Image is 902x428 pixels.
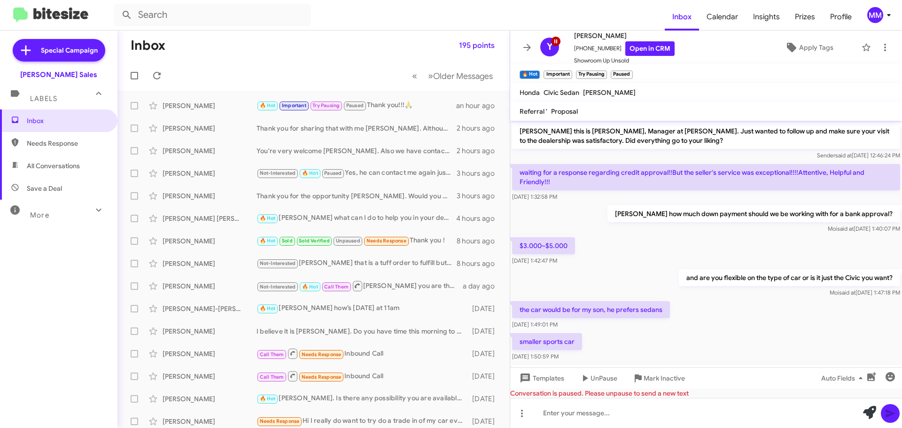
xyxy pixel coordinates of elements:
[257,100,456,111] div: Thank you!!!🙏
[572,370,625,387] button: UnPause
[27,139,107,148] span: Needs Response
[257,168,457,179] div: Yes, he can contact me again just in case. However, we just purchased another Tacoma in [GEOGRAPH...
[625,41,675,56] a: Open in CRM
[576,70,607,79] small: Try Pausing
[512,301,670,318] p: the car would be for my son, he prefers sedans
[163,191,257,201] div: [PERSON_NAME]
[260,396,276,402] span: 🔥 Hot
[260,418,300,424] span: Needs Response
[163,101,257,110] div: [PERSON_NAME]
[13,39,105,62] a: Special Campaign
[859,7,892,23] button: MM
[422,66,498,86] button: Next
[41,46,98,55] span: Special Campaign
[699,3,746,31] a: Calendar
[456,101,502,110] div: an hour ago
[30,94,57,103] span: Labels
[257,124,457,133] div: Thank you for sharing that with me [PERSON_NAME]. Although we pride of our customer service we do...
[821,370,866,387] span: Auto Fields
[260,170,296,176] span: Not-Interested
[260,238,276,244] span: 🔥 Hot
[665,3,699,31] span: Inbox
[544,70,572,79] small: Important
[837,225,854,232] span: said at
[828,225,900,232] span: Moi [DATE] 1:40:07 PM
[839,289,855,296] span: said at
[406,66,423,86] button: Previous
[512,164,900,190] p: waiting for a response regarding credit approval!!But the seller's service was exceptional!!!!Att...
[787,3,823,31] a: Prizes
[583,88,636,97] span: [PERSON_NAME]
[459,37,495,54] span: 195 points
[163,327,257,336] div: [PERSON_NAME]
[457,236,502,246] div: 8 hours ago
[467,394,502,404] div: [DATE]
[163,214,257,223] div: [PERSON_NAME] [PERSON_NAME]
[512,123,900,149] p: [PERSON_NAME] this is [PERSON_NAME], Manager at [PERSON_NAME]. Just wanted to follow up and make ...
[257,280,463,292] div: [PERSON_NAME] you are there now with Limu Thank you for coming
[302,284,318,290] span: 🔥 Hot
[607,205,900,222] p: [PERSON_NAME] how much down payment should we be working with for a bank approval?
[114,4,311,26] input: Search
[163,349,257,358] div: [PERSON_NAME]
[163,169,257,178] div: [PERSON_NAME]
[163,417,257,426] div: [PERSON_NAME]
[257,348,467,359] div: Inbound Call
[574,41,675,56] span: [PHONE_NUMBER]
[574,56,675,65] span: Showroom Up Unsold
[551,107,578,116] span: Proposal
[257,191,457,201] div: Thank you for the opportunity [PERSON_NAME]. Would you mind sharing with me exactly what stopped ...
[512,237,575,254] p: $3.000~$5.000
[324,284,349,290] span: Call Them
[611,70,632,79] small: Paused
[467,327,502,336] div: [DATE]
[257,416,467,427] div: Hi I really do want to try do a trade in of my car even though it is kind of early
[302,351,342,358] span: Needs Response
[20,70,97,79] div: [PERSON_NAME] Sales
[260,305,276,311] span: 🔥 Hot
[867,7,883,23] div: MM
[257,146,457,156] div: You're very welcome [PERSON_NAME]. Also we have contact with every bank and credit unions and som...
[346,102,364,109] span: Paused
[407,66,498,86] nav: Page navigation example
[817,152,900,159] span: Sender [DATE] 12:46:24 PM
[163,281,257,291] div: [PERSON_NAME]
[761,39,857,56] button: Apply Tags
[433,71,493,81] span: Older Messages
[512,365,900,391] p: [PERSON_NAME] I will ask my sales manager [PERSON_NAME] to work with the bank and see if he can g...
[457,191,502,201] div: 3 hours ago
[163,124,257,133] div: [PERSON_NAME]
[302,374,342,380] span: Needs Response
[520,88,540,97] span: Honda
[163,146,257,156] div: [PERSON_NAME]
[512,321,558,328] span: [DATE] 1:49:01 PM
[257,235,457,246] div: Thank you !
[260,102,276,109] span: 🔥 Hot
[520,107,547,116] span: Referral '
[257,370,467,382] div: Inbound Call
[260,374,284,380] span: Call Them
[260,260,296,266] span: Not-Interested
[830,289,900,296] span: Moi [DATE] 1:47:18 PM
[591,370,617,387] span: UnPause
[467,372,502,381] div: [DATE]
[799,39,833,56] span: Apply Tags
[451,37,502,54] button: 195 points
[835,152,852,159] span: said at
[544,88,579,97] span: Civic Sedan
[257,258,457,269] div: [PERSON_NAME] that is a tuff order to fulfill but I guess I asked 😊I’d like you to meet my sales ...
[260,215,276,221] span: 🔥 Hot
[467,304,502,313] div: [DATE]
[746,3,787,31] a: Insights
[512,353,559,360] span: [DATE] 1:50:59 PM
[30,211,49,219] span: More
[512,257,557,264] span: [DATE] 1:42:47 PM
[163,304,257,313] div: [PERSON_NAME]-[PERSON_NAME]
[456,214,502,223] div: 4 hours ago
[823,3,859,31] span: Profile
[814,370,874,387] button: Auto Fields
[131,38,165,53] h1: Inbox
